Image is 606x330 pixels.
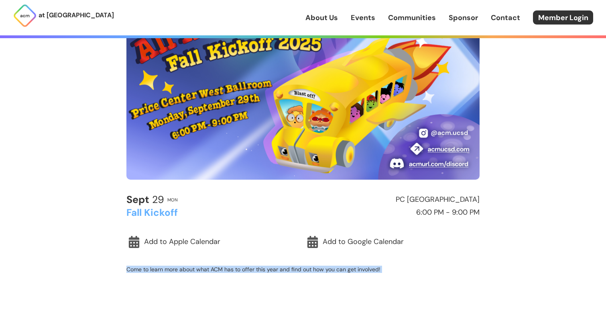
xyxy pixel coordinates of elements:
h2: 6:00 PM - 9:00 PM [307,209,480,217]
b: Sept [126,193,149,206]
a: at [GEOGRAPHIC_DATA] [13,4,114,28]
h2: 29 [126,194,164,205]
p: at [GEOGRAPHIC_DATA] [39,10,114,20]
a: About Us [305,12,338,23]
a: Events [351,12,375,23]
a: Communities [388,12,436,23]
a: Sponsor [449,12,478,23]
h2: Mon [167,197,178,202]
a: Add to Apple Calendar [126,233,301,251]
h2: PC [GEOGRAPHIC_DATA] [307,196,480,204]
img: ACM Logo [13,4,37,28]
a: Member Login [533,10,593,25]
p: Come to learn more about what ACM has to offer this year and find out how you can get involved! [126,266,480,273]
h2: Fall Kickoff [126,207,299,218]
a: Add to Google Calendar [305,233,480,251]
a: Contact [491,12,520,23]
